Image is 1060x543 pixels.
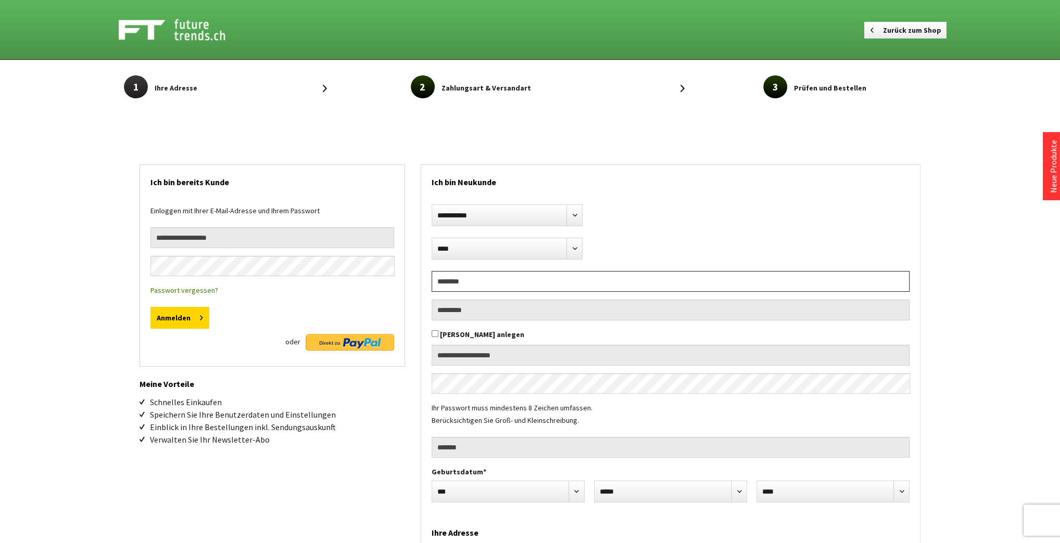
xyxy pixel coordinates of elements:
[150,286,218,295] a: Passwort vergessen?
[150,204,394,227] div: Einloggen mit Ihrer E-Mail-Adresse und Ihrem Passwort
[432,402,910,437] div: Ihr Passwort muss mindestens 8 Zeichen umfassen. Berücksichtigen Sie Groß- und Kleinschreibung.
[155,82,197,94] span: Ihre Adresse
[1048,140,1058,193] a: Neue Produkte
[411,75,435,98] span: 2
[119,17,248,43] img: Shop Futuretrends - zur Startseite wechseln
[432,165,910,194] h2: Ich bin Neukunde
[763,75,787,98] span: 3
[150,396,405,408] li: Schnelles Einkaufen
[432,466,910,478] label: Geburtsdatum*
[150,421,405,433] li: Einblick in Ihre Bestellungen inkl. Sendungsauskunft
[140,367,405,391] h2: Meine Vorteile
[150,165,394,194] h2: Ich bin bereits Kunde
[794,82,866,94] span: Prüfen und Bestellen
[124,75,148,98] span: 1
[285,334,300,350] span: oder
[440,330,524,339] label: [PERSON_NAME] anlegen
[441,82,531,94] span: Zahlungsart & Versandart
[119,17,318,43] a: Shop Futuretrends - zur Startseite wechseln
[306,334,394,351] img: Direkt zu PayPal Button
[150,307,209,329] button: Anmelden
[150,408,405,421] li: Speichern Sie Ihre Benutzerdaten und Einstellungen
[150,433,405,446] li: Verwalten Sie Ihr Newsletter-Abo
[864,22,947,38] a: Zurück zum Shop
